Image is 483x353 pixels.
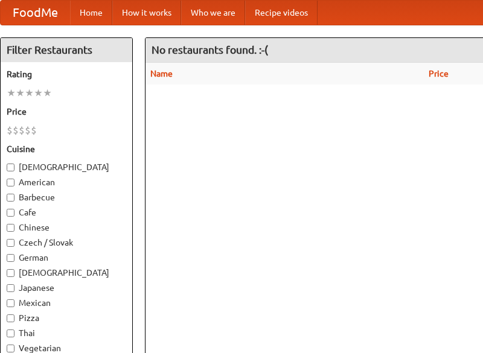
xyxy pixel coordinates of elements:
li: $ [25,124,31,137]
input: Pizza [7,314,14,322]
li: ★ [43,86,52,100]
li: $ [7,124,13,137]
input: Czech / Slovak [7,239,14,247]
a: FoodMe [1,1,70,25]
h5: Cuisine [7,143,126,155]
label: Chinese [7,221,126,234]
a: Recipe videos [245,1,318,25]
label: Pizza [7,312,126,324]
a: Home [70,1,112,25]
a: Name [150,69,173,78]
input: American [7,179,14,186]
label: Barbecue [7,191,126,203]
input: [DEMOGRAPHIC_DATA] [7,164,14,171]
a: Price [429,69,449,78]
label: Czech / Slovak [7,237,126,249]
a: Who we are [181,1,245,25]
a: How it works [112,1,181,25]
input: Chinese [7,224,14,232]
input: Cafe [7,209,14,217]
h4: Filter Restaurants [1,38,132,62]
input: Thai [7,329,14,337]
li: ★ [16,86,25,100]
li: $ [13,124,19,137]
label: [DEMOGRAPHIC_DATA] [7,267,126,279]
input: [DEMOGRAPHIC_DATA] [7,269,14,277]
label: Cafe [7,206,126,218]
input: Japanese [7,284,14,292]
label: Mexican [7,297,126,309]
label: Thai [7,327,126,339]
li: ★ [25,86,34,100]
label: German [7,252,126,264]
li: $ [19,124,25,137]
li: ★ [34,86,43,100]
input: Barbecue [7,194,14,202]
h5: Price [7,106,126,118]
input: Mexican [7,299,14,307]
ng-pluralize: No restaurants found. :-( [152,44,268,56]
input: German [7,254,14,262]
label: [DEMOGRAPHIC_DATA] [7,161,126,173]
li: $ [31,124,37,137]
input: Vegetarian [7,345,14,352]
label: Japanese [7,282,126,294]
h5: Rating [7,68,126,80]
label: American [7,176,126,188]
li: ★ [7,86,16,100]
